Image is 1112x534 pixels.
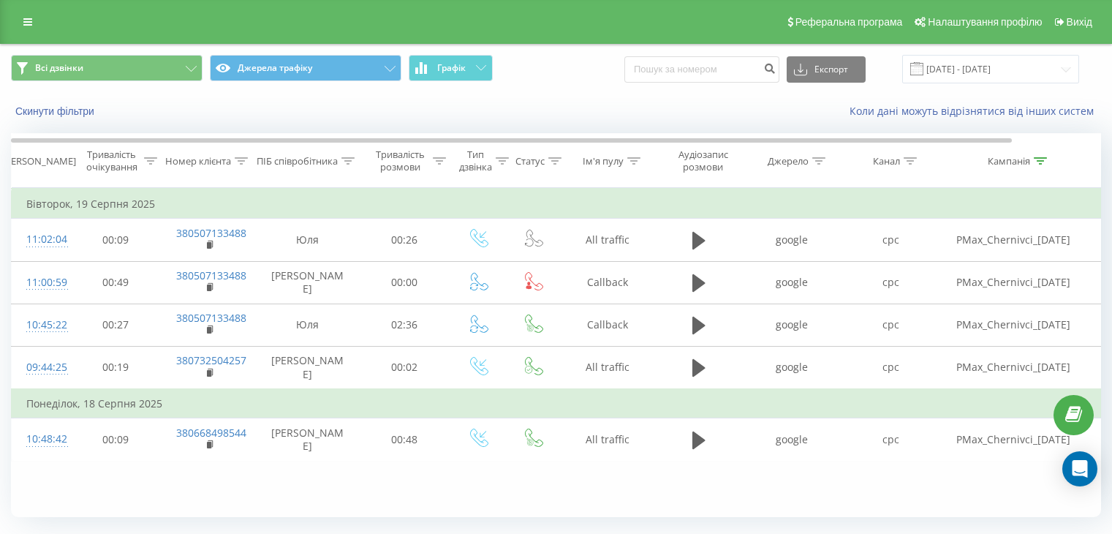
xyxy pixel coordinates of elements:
button: Джерела трафіку [210,55,401,81]
td: PMax_Chernivci_[DATE] [940,304,1086,346]
td: cpc [841,418,940,461]
div: Ім'я пулу [583,155,624,168]
td: PMax_Chernivci_[DATE] [940,219,1086,261]
td: Юля [257,219,359,261]
div: Номер клієнта [165,155,231,168]
td: Callback [560,261,655,304]
td: cpc [841,346,940,389]
td: 00:09 [70,418,162,461]
td: cpc [841,261,940,304]
td: Callback [560,304,655,346]
td: 02:36 [359,304,450,346]
a: 380668498544 [176,426,246,440]
button: Експорт [787,56,866,83]
a: Коли дані можуть відрізнятися вiд інших систем [850,104,1101,118]
div: 10:48:42 [26,425,56,454]
td: All traffic [560,418,655,461]
td: cpc [841,219,940,261]
div: Тривалість очікування [83,148,140,173]
td: google [743,418,841,461]
div: Тривалість розмови [371,148,429,173]
td: All traffic [560,346,655,389]
a: 380507133488 [176,226,246,240]
div: 11:00:59 [26,268,56,297]
td: Юля [257,304,359,346]
div: Статус [515,155,545,168]
input: Пошук за номером [624,56,779,83]
td: 00:49 [70,261,162,304]
td: 00:00 [359,261,450,304]
td: 00:27 [70,304,162,346]
button: Всі дзвінки [11,55,203,81]
td: PMax_Chernivci_[DATE] [940,418,1086,461]
td: google [743,261,841,304]
div: ПІБ співробітника [257,155,338,168]
div: Джерело [768,155,809,168]
td: [PERSON_NAME] [257,418,359,461]
span: Графік [437,63,466,73]
td: 00:48 [359,418,450,461]
td: All traffic [560,219,655,261]
td: PMax_Chernivci_[DATE] [940,261,1086,304]
td: 00:09 [70,219,162,261]
div: Тип дзвінка [459,148,492,173]
td: 00:26 [359,219,450,261]
span: Налаштування профілю [928,16,1042,28]
td: cpc [841,304,940,346]
div: 09:44:25 [26,353,56,382]
td: google [743,219,841,261]
div: 11:02:04 [26,225,56,254]
span: Всі дзвінки [35,62,83,74]
div: [PERSON_NAME] [2,155,76,168]
button: Скинути фільтри [11,105,102,118]
span: Вихід [1067,16,1092,28]
div: Кампанія [988,155,1030,168]
div: Open Intercom Messenger [1062,451,1097,486]
a: 380507133488 [176,268,246,282]
td: 00:02 [359,346,450,389]
div: Канал [873,155,900,168]
td: [PERSON_NAME] [257,261,359,304]
td: PMax_Chernivci_[DATE] [940,346,1086,389]
button: Графік [409,55,493,81]
div: 10:45:22 [26,311,56,339]
a: 380507133488 [176,311,246,325]
span: Реферальна програма [795,16,903,28]
td: [PERSON_NAME] [257,346,359,389]
td: google [743,346,841,389]
td: google [743,304,841,346]
a: 380732504257 [176,353,246,367]
div: Аудіозапис розмови [667,148,738,173]
td: 00:19 [70,346,162,389]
